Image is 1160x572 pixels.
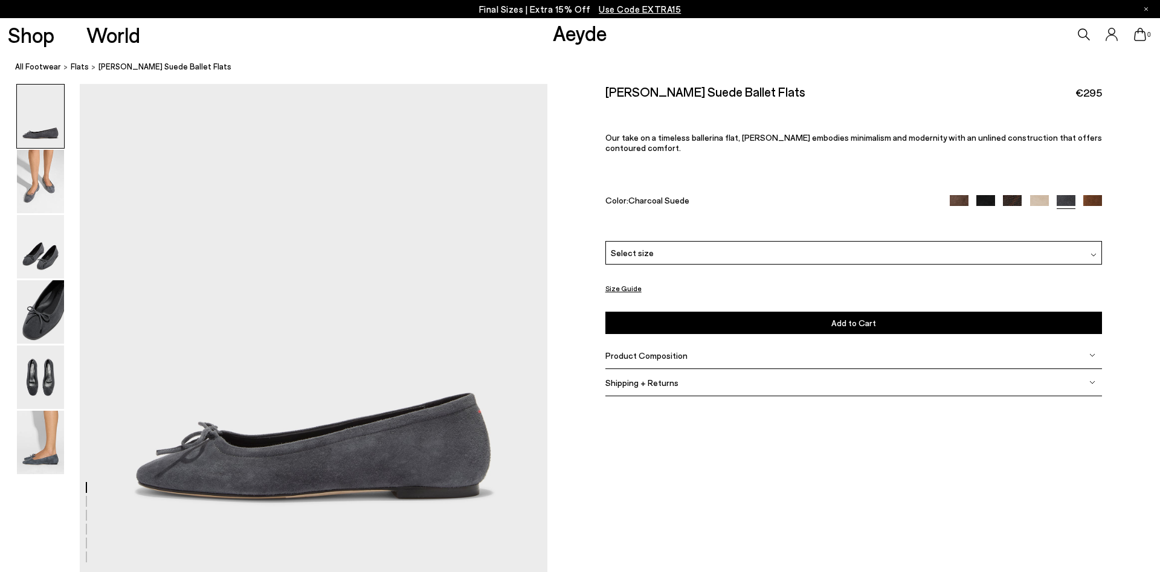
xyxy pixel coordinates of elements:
[1134,28,1146,41] a: 0
[17,411,64,474] img: Delfina Suede Ballet Flats - Image 6
[86,24,140,45] a: World
[605,195,934,209] div: Color:
[17,345,64,409] img: Delfina Suede Ballet Flats - Image 5
[17,215,64,278] img: Delfina Suede Ballet Flats - Image 3
[628,195,689,205] span: Charcoal Suede
[17,150,64,213] img: Delfina Suede Ballet Flats - Image 2
[98,60,231,73] span: [PERSON_NAME] Suede Ballet Flats
[1089,379,1095,385] img: svg%3E
[1146,31,1152,38] span: 0
[1075,85,1102,100] span: €295
[605,84,805,99] h2: [PERSON_NAME] Suede Ballet Flats
[15,60,61,73] a: All Footwear
[17,85,64,148] img: Delfina Suede Ballet Flats - Image 1
[479,2,681,17] p: Final Sizes | Extra 15% Off
[553,20,607,45] a: Aeyde
[599,4,681,14] span: Navigate to /collections/ss25-final-sizes
[605,378,678,388] span: Shipping + Returns
[71,62,89,71] span: Flats
[605,281,642,296] button: Size Guide
[1089,352,1095,358] img: svg%3E
[8,24,54,45] a: Shop
[605,132,1102,153] span: Our take on a timeless ballerina flat, [PERSON_NAME] embodies minimalism and modernity with an un...
[605,312,1102,334] button: Add to Cart
[611,246,654,259] span: Select size
[605,350,688,361] span: Product Composition
[831,318,876,328] span: Add to Cart
[71,60,89,73] a: Flats
[17,280,64,344] img: Delfina Suede Ballet Flats - Image 4
[15,51,1160,84] nav: breadcrumb
[1091,252,1097,258] img: svg%3E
